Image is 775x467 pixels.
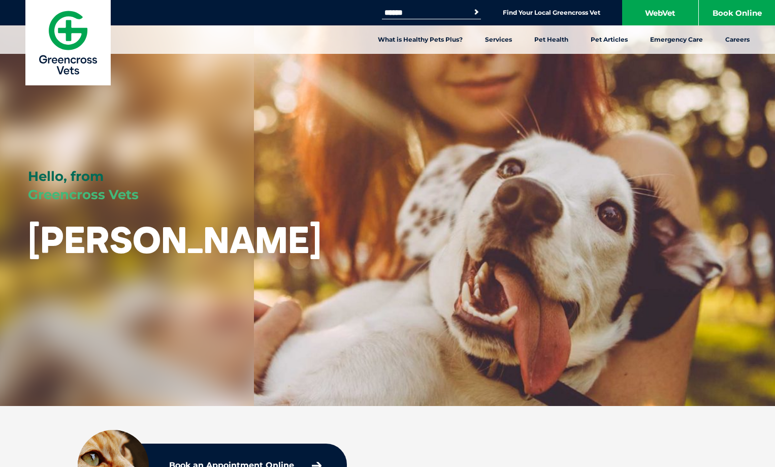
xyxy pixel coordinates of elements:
[579,25,639,54] a: Pet Articles
[28,186,139,203] span: Greencross Vets
[367,25,474,54] a: What is Healthy Pets Plus?
[28,220,321,260] h1: [PERSON_NAME]
[474,25,523,54] a: Services
[503,9,600,17] a: Find Your Local Greencross Vet
[471,7,481,17] button: Search
[639,25,714,54] a: Emergency Care
[714,25,761,54] a: Careers
[523,25,579,54] a: Pet Health
[28,168,104,184] span: Hello, from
